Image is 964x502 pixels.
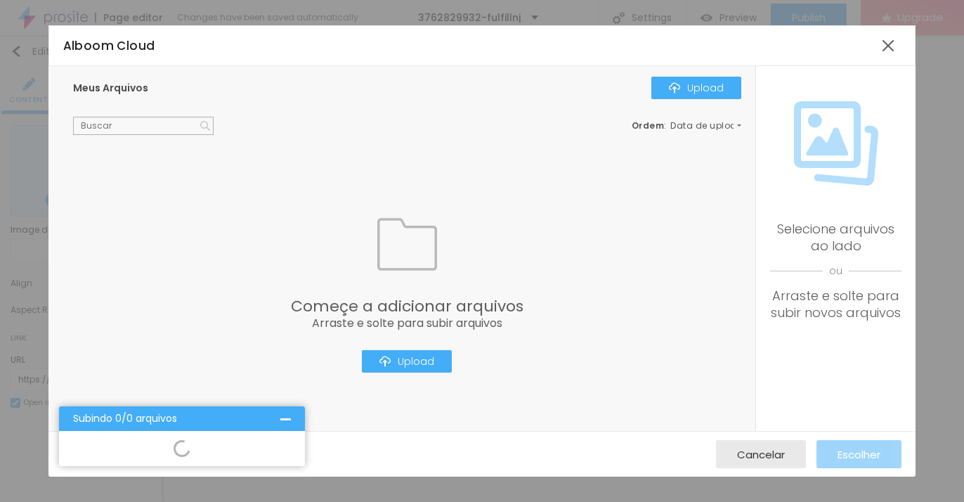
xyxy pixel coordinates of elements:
[73,117,214,135] input: Buscar
[362,350,452,373] button: IconeUpload
[63,37,155,54] span: Alboom Cloud
[291,299,523,314] span: Começe a adicionar arquivos
[669,82,724,94] div: Upload
[632,120,665,131] span: Ordem
[377,214,437,274] img: Icone
[200,121,210,131] img: Icone
[669,82,680,94] img: Icone
[73,413,280,424] div: Subindo 0/0 arquivos
[794,101,878,186] img: Icone
[770,255,901,288] span: ou
[632,122,741,130] div: :
[379,356,434,367] div: Upload
[291,318,523,329] span: Arraste e solte para subir arquivos
[737,449,785,461] span: Cancelar
[770,221,901,321] div: Selecione arquivos ao lado Arraste e solte para subir novos arquivos
[379,356,391,367] img: Icone
[73,81,148,95] span: Meus Arquivos
[651,77,741,99] button: IconeUpload
[670,122,743,130] span: Data de upload
[816,440,901,468] button: Escolher
[838,449,880,461] span: Escolher
[716,440,806,468] button: Cancelar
